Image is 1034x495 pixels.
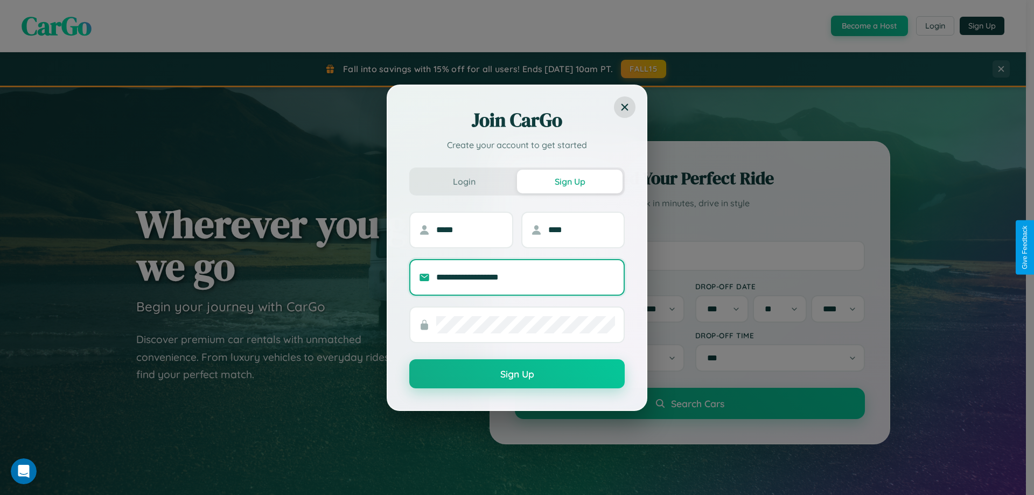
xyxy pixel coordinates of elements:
p: Create your account to get started [409,138,625,151]
h2: Join CarGo [409,107,625,133]
button: Sign Up [409,359,625,388]
button: Login [411,170,517,193]
button: Sign Up [517,170,623,193]
div: Give Feedback [1021,226,1029,269]
iframe: Intercom live chat [11,458,37,484]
